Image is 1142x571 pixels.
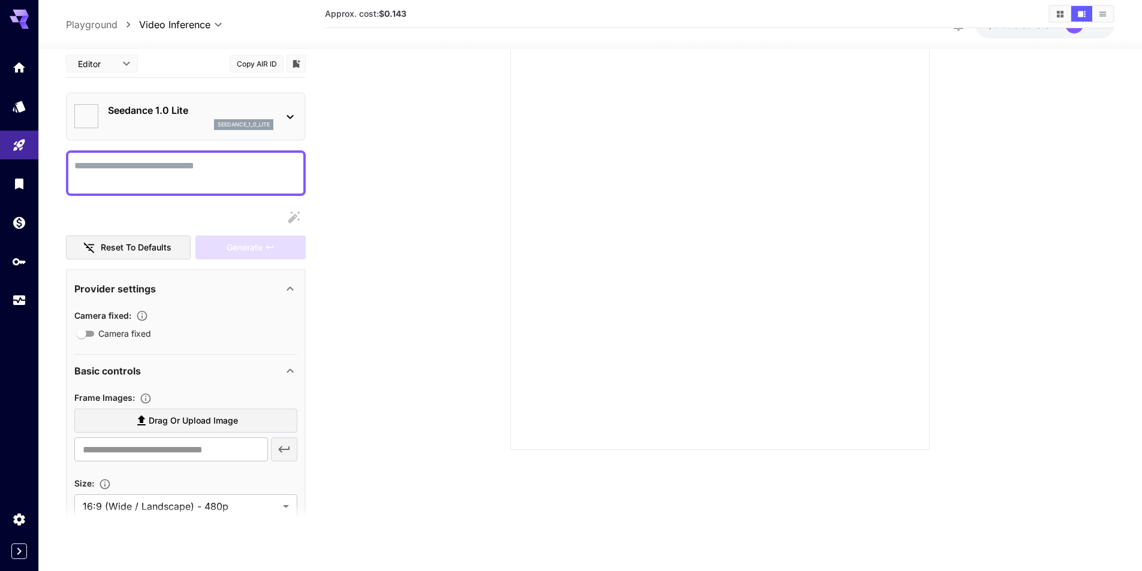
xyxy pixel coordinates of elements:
button: Show media in list view [1092,6,1113,22]
span: Camera fixed [98,327,151,340]
p: Provider settings [74,282,156,296]
div: Library [12,176,26,191]
div: Wallet [12,215,26,230]
button: Reset to defaults [66,235,191,260]
span: Approx. cost: [325,8,406,19]
p: Seedance 1.0 Lite [108,103,273,117]
span: Camera fixed : [74,310,131,321]
button: Show media in video view [1071,6,1092,22]
button: Upload frame images. [135,392,156,404]
div: Usage [12,293,26,308]
span: $0.00 [987,20,1014,30]
p: seedance_1_0_lite [218,120,270,129]
div: Seedance 1.0 Liteseedance_1_0_lite [74,98,297,135]
button: Show media in grid view [1050,6,1071,22]
button: Adjust the dimensions of the generated image by specifying its width and height in pixels, or sel... [94,478,116,490]
span: credits left [1014,20,1056,30]
span: Frame Images : [74,392,135,403]
span: 16:9 (Wide / Landscape) - 480p [83,499,278,513]
div: Provider settings [74,274,297,303]
span: Video Inference [139,17,210,32]
span: Size : [74,478,94,488]
div: Playground [12,138,26,153]
nav: breadcrumb [66,17,139,32]
div: Show media in grid viewShow media in video viewShow media in list view [1048,5,1114,23]
div: Basic controls [74,357,297,385]
label: Drag or upload image [74,409,297,433]
a: Playground [66,17,117,32]
b: $0.143 [379,8,406,19]
div: Models [12,99,26,114]
button: Expand sidebar [11,543,27,559]
div: Home [12,56,26,71]
span: Drag or upload image [149,413,238,428]
div: Settings [12,512,26,527]
span: Editor [78,58,115,70]
div: API Keys [12,254,26,269]
p: Basic controls [74,364,141,378]
button: Add to library [291,56,302,71]
button: Copy AIR ID [230,55,284,72]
